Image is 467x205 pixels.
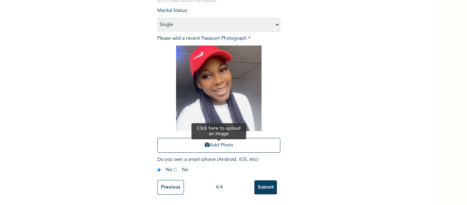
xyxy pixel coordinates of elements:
[157,157,259,172] span: Do you own a smart-phone (Android, iOS, etc) : Yes No
[157,8,280,27] span: Marital Status :
[157,36,280,156] span: Please add a recent Passport Photograph
[254,180,277,194] input: Submit
[176,46,262,131] img: Crop
[157,180,184,195] input: Previous
[157,138,280,153] button: Add Photo
[184,184,254,191] div: 4 / 4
